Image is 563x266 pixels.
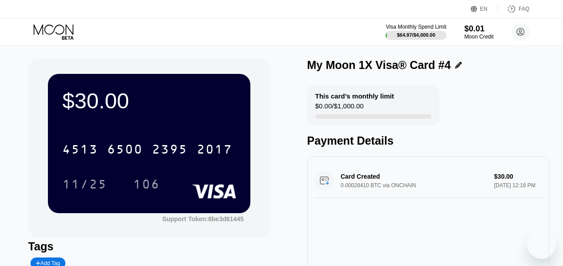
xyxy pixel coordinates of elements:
[315,102,364,114] div: $0.00 / $1,000.00
[464,24,494,34] div: $0.01
[519,6,529,12] div: FAQ
[307,59,451,72] div: My Moon 1X Visa® Card #4
[28,240,271,253] div: Tags
[162,215,244,223] div: Support Token:8be3d61445
[480,6,488,12] div: EN
[315,92,394,100] div: This card’s monthly limit
[527,230,556,259] iframe: Button to launch messaging window
[107,143,143,158] div: 6500
[126,173,167,195] div: 106
[386,24,446,40] div: Visa Monthly Spend Limit$64.97/$4,000.00
[197,143,232,158] div: 2017
[57,138,238,160] div: 4513650023952017
[471,4,498,13] div: EN
[386,24,446,30] div: Visa Monthly Spend Limit
[62,178,107,193] div: 11/25
[464,34,494,40] div: Moon Credit
[56,173,114,195] div: 11/25
[152,143,188,158] div: 2395
[133,178,160,193] div: 106
[397,32,435,38] div: $64.97 / $4,000.00
[162,215,244,223] div: Support Token: 8be3d61445
[464,24,494,40] div: $0.01Moon Credit
[307,134,550,147] div: Payment Details
[62,143,98,158] div: 4513
[62,88,236,113] div: $30.00
[498,4,529,13] div: FAQ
